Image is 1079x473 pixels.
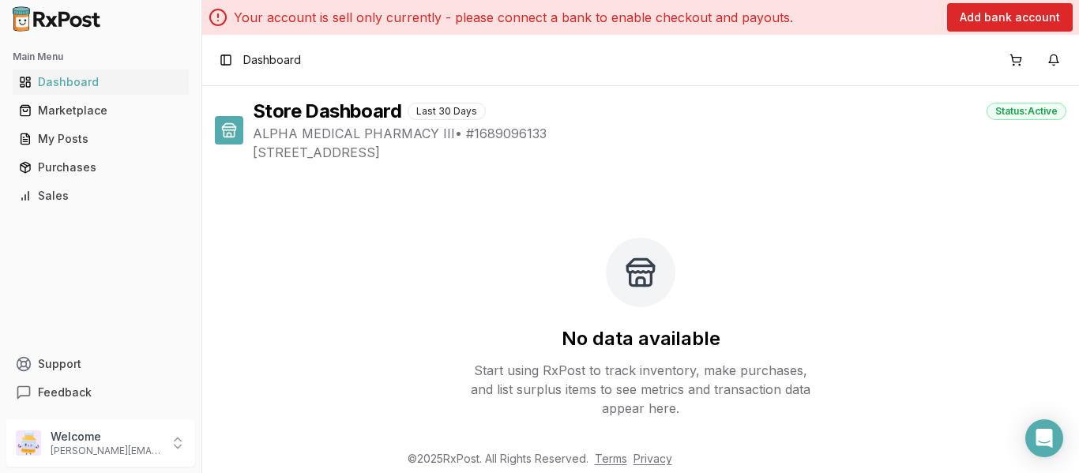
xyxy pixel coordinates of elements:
[253,99,401,124] h1: Store Dashboard
[13,96,189,125] a: Marketplace
[947,3,1073,32] button: Add bank account
[987,103,1066,120] div: Status: Active
[243,52,301,68] nav: breadcrumb
[19,103,182,118] div: Marketplace
[1025,419,1063,457] div: Open Intercom Messenger
[234,8,793,27] p: Your account is sell only currently - please connect a bank to enable checkout and payouts.
[19,188,182,204] div: Sales
[6,350,195,378] button: Support
[51,429,160,445] p: Welcome
[6,98,195,123] button: Marketplace
[408,103,486,120] div: Last 30 Days
[6,6,107,32] img: RxPost Logo
[595,452,627,465] a: Terms
[19,74,182,90] div: Dashboard
[13,125,189,153] a: My Posts
[19,160,182,175] div: Purchases
[6,378,195,407] button: Feedback
[13,51,189,63] h2: Main Menu
[19,131,182,147] div: My Posts
[253,124,1066,143] span: ALPHA MEDICAL PHARMACY III • # 1689096133
[562,326,720,351] h2: No data available
[253,143,1066,162] span: [STREET_ADDRESS]
[13,68,189,96] a: Dashboard
[38,385,92,400] span: Feedback
[243,52,301,68] span: Dashboard
[6,183,195,208] button: Sales
[6,155,195,180] button: Purchases
[51,445,160,457] p: [PERSON_NAME][EMAIL_ADDRESS][DOMAIN_NAME]
[633,452,672,465] a: Privacy
[16,430,41,456] img: User avatar
[13,153,189,182] a: Purchases
[13,182,189,210] a: Sales
[6,69,195,95] button: Dashboard
[6,126,195,152] button: My Posts
[464,361,818,418] p: Start using RxPost to track inventory, make purchases, and list surplus items to see metrics and ...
